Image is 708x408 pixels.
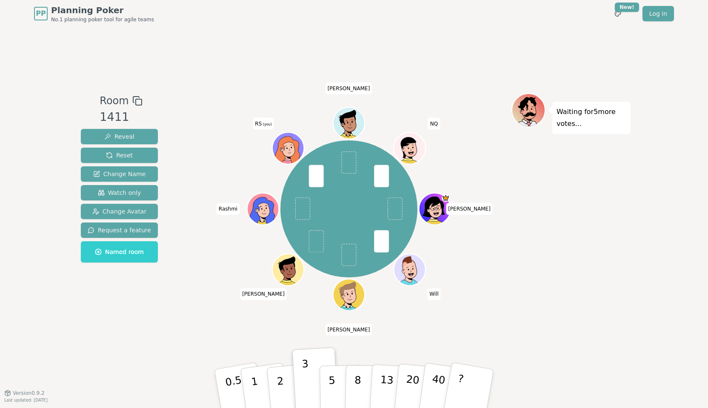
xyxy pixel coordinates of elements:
span: Version 0.9.2 [13,390,45,397]
span: Named room [95,248,144,256]
span: Planning Poker [51,4,154,16]
button: Request a feature [81,223,158,238]
div: 1411 [100,108,142,126]
p: Waiting for 5 more votes... [557,106,626,130]
span: Room [100,93,128,108]
button: Reset [81,148,158,163]
button: Version0.9.2 [4,390,45,397]
span: Reset [106,151,133,160]
a: PPPlanning PokerNo.1 planning poker tool for agile teams [34,4,154,23]
span: Click to change your name [240,288,287,300]
span: Request a feature [88,226,151,234]
button: Change Avatar [81,204,158,219]
span: Last updated: [DATE] [4,398,48,402]
p: 3 [302,358,311,404]
span: Heidi is the host [442,194,450,202]
span: Change Name [93,170,146,178]
button: Named room [81,241,158,262]
span: Watch only [98,188,141,197]
span: Click to change your name [446,203,493,215]
span: Click to change your name [325,82,372,94]
div: New! [615,3,639,12]
button: Reveal [81,129,158,144]
span: Click to change your name [253,117,274,129]
span: (you) [262,122,272,126]
span: Click to change your name [427,288,441,300]
button: New! [610,6,625,21]
span: Reveal [104,132,134,141]
span: No.1 planning poker tool for agile teams [51,16,154,23]
span: Click to change your name [428,117,440,129]
span: PP [36,9,46,19]
span: Change Avatar [92,207,147,216]
button: Change Name [81,166,158,182]
span: Click to change your name [325,323,372,335]
a: Log in [642,6,674,21]
button: Click to change your avatar [273,133,303,163]
span: Click to change your name [217,203,240,215]
button: Watch only [81,185,158,200]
